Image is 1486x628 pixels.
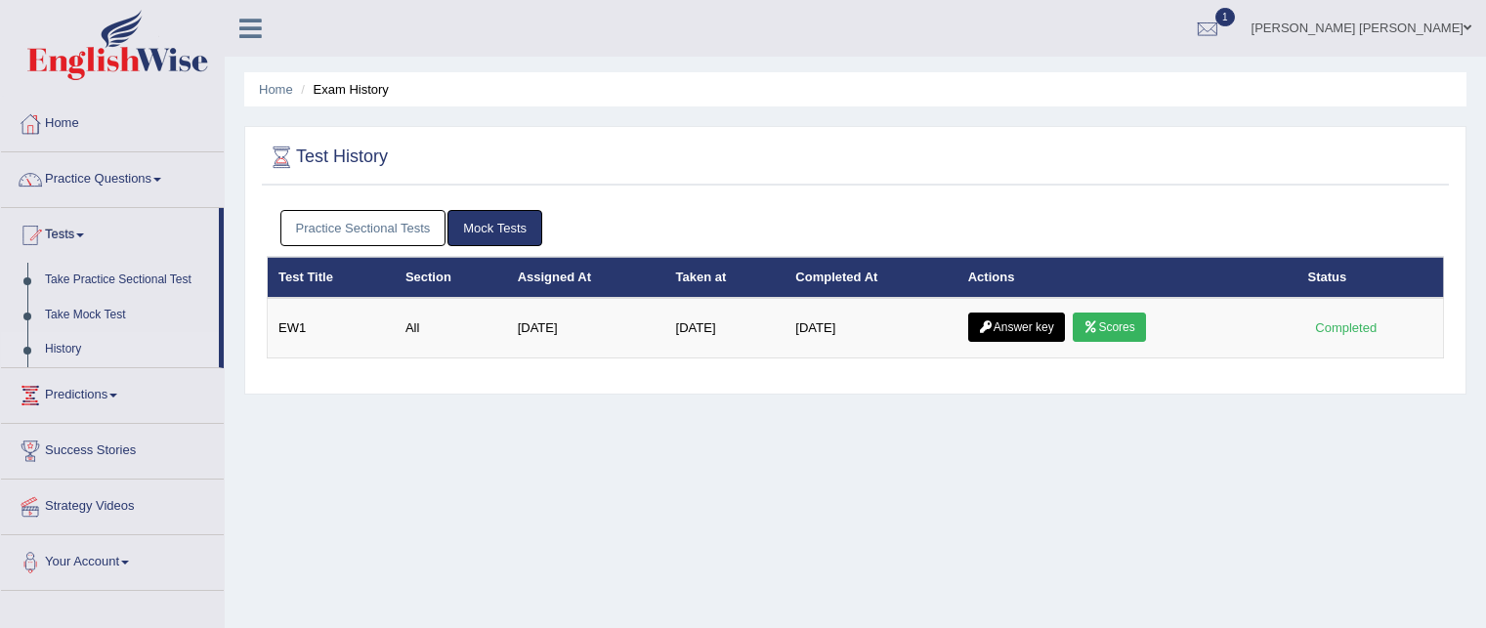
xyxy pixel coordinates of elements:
[665,298,785,358] td: [DATE]
[447,210,542,246] a: Mock Tests
[36,298,219,333] a: Take Mock Test
[36,332,219,367] a: History
[259,82,293,97] a: Home
[296,80,389,99] li: Exam History
[280,210,446,246] a: Practice Sectional Tests
[1215,8,1235,26] span: 1
[395,257,507,298] th: Section
[1,535,224,584] a: Your Account
[268,298,395,358] td: EW1
[1,480,224,528] a: Strategy Videos
[395,298,507,358] td: All
[785,257,956,298] th: Completed At
[1297,257,1444,298] th: Status
[1308,317,1384,338] div: Completed
[267,143,388,172] h2: Test History
[36,263,219,298] a: Take Practice Sectional Test
[968,313,1065,342] a: Answer key
[1,208,219,257] a: Tests
[268,257,395,298] th: Test Title
[507,298,665,358] td: [DATE]
[1,152,224,201] a: Practice Questions
[957,257,1297,298] th: Actions
[1,368,224,417] a: Predictions
[1073,313,1145,342] a: Scores
[785,298,956,358] td: [DATE]
[1,424,224,473] a: Success Stories
[665,257,785,298] th: Taken at
[507,257,665,298] th: Assigned At
[1,97,224,146] a: Home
